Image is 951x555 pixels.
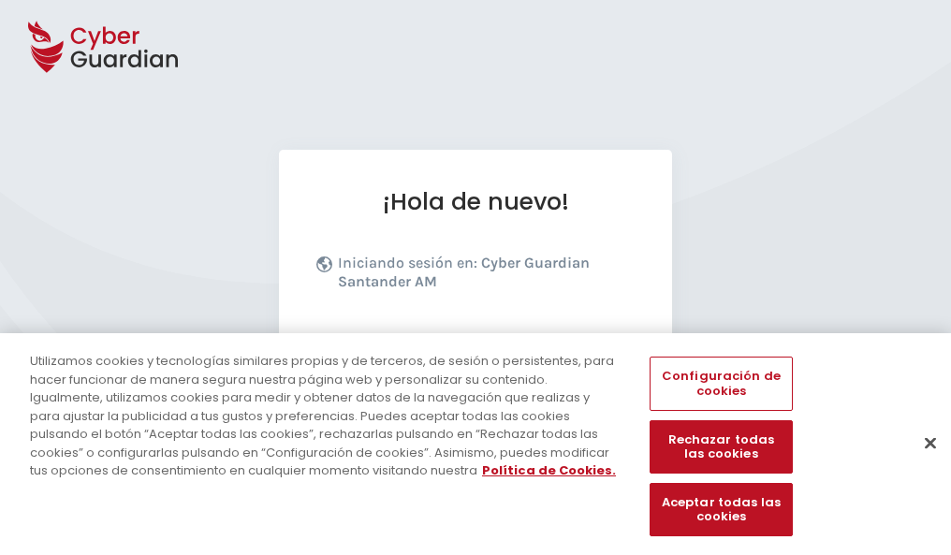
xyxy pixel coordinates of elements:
[650,483,792,536] button: Aceptar todas las cookies
[30,352,622,480] div: Utilizamos cookies y tecnologías similares propias y de terceros, de sesión o persistentes, para ...
[338,254,630,300] p: Iniciando sesión en:
[650,357,792,410] button: Configuración de cookies, Abre el cuadro de diálogo del centro de preferencias.
[910,422,951,463] button: Cerrar
[338,254,590,290] b: Cyber Guardian Santander AM
[316,187,635,216] h1: ¡Hola de nuevo!
[482,461,616,479] a: Más información sobre su privacidad, se abre en una nueva pestaña
[650,420,792,474] button: Rechazar todas las cookies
